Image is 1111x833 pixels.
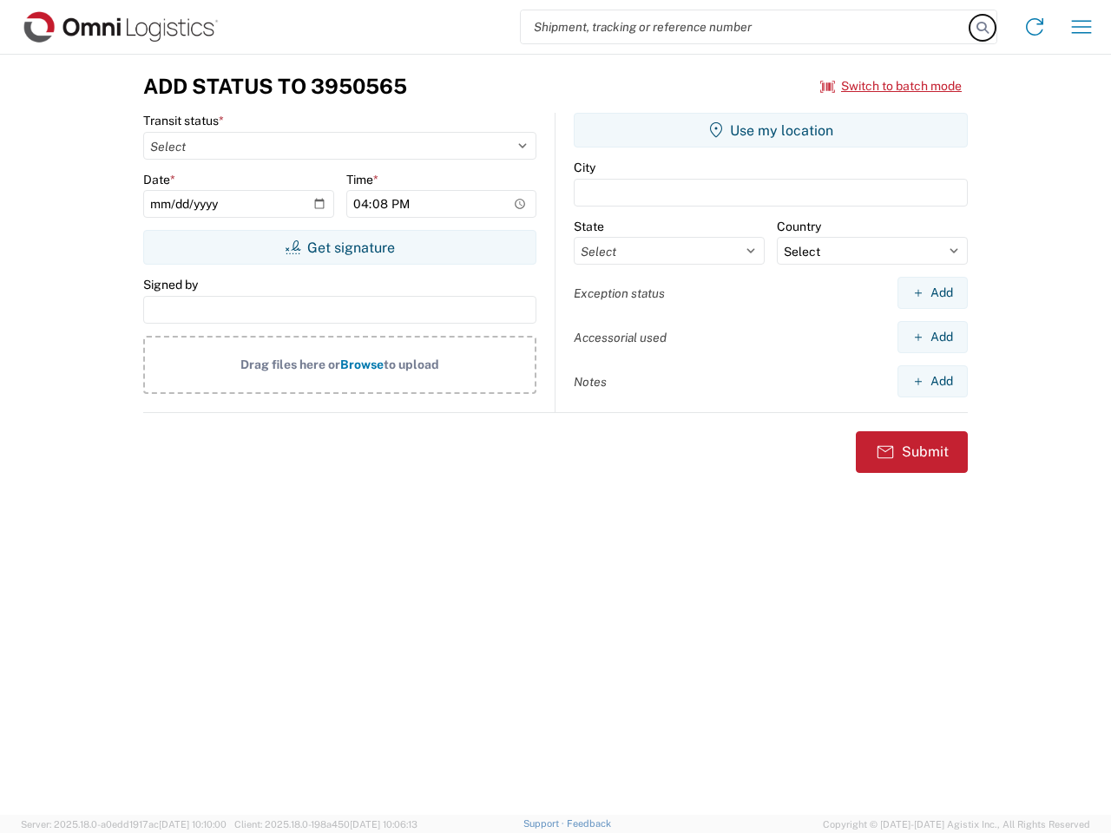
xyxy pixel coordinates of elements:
[350,819,417,830] span: [DATE] 10:06:13
[240,357,340,371] span: Drag files here or
[574,285,665,301] label: Exception status
[777,219,821,234] label: Country
[340,357,384,371] span: Browse
[523,818,567,829] a: Support
[567,818,611,829] a: Feedback
[574,219,604,234] label: State
[21,819,227,830] span: Server: 2025.18.0-a0edd1917ac
[897,321,968,353] button: Add
[574,113,968,148] button: Use my location
[143,277,198,292] label: Signed by
[346,172,378,187] label: Time
[820,72,962,101] button: Switch to batch mode
[521,10,970,43] input: Shipment, tracking or reference number
[143,230,536,265] button: Get signature
[159,819,227,830] span: [DATE] 10:10:00
[574,330,667,345] label: Accessorial used
[897,277,968,309] button: Add
[856,431,968,473] button: Submit
[143,74,407,99] h3: Add Status to 3950565
[823,817,1090,832] span: Copyright © [DATE]-[DATE] Agistix Inc., All Rights Reserved
[143,113,224,128] label: Transit status
[234,819,417,830] span: Client: 2025.18.0-198a450
[574,160,595,175] label: City
[574,374,607,390] label: Notes
[897,365,968,397] button: Add
[143,172,175,187] label: Date
[384,357,439,371] span: to upload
